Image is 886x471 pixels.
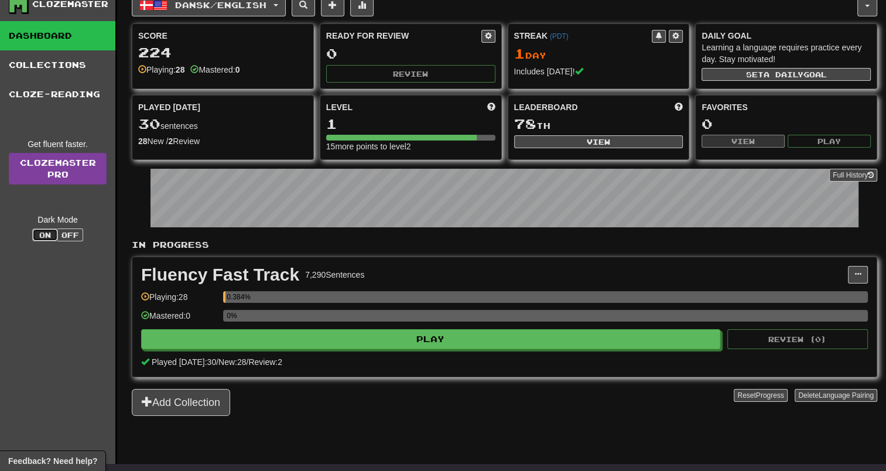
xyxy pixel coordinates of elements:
button: Review (0) [727,329,868,349]
div: sentences [138,117,307,132]
a: ClozemasterPro [9,153,107,185]
div: Get fluent faster. [9,138,107,150]
span: 78 [514,115,536,132]
div: 0 [326,46,495,61]
strong: 2 [168,136,173,146]
div: Ready for Review [326,30,481,42]
button: Off [57,228,83,241]
span: Score more points to level up [487,101,495,113]
span: Leaderboard [514,101,578,113]
span: Review: 2 [248,357,282,367]
div: Playing: [138,64,184,76]
span: 1 [514,45,525,62]
button: On [32,228,58,241]
span: Open feedback widget [8,455,97,467]
span: Level [326,101,353,113]
div: 15 more points to level 2 [326,141,495,152]
button: Full History [829,169,877,182]
span: Played [DATE] [138,101,200,113]
div: Mastered: 0 [141,310,217,329]
strong: 0 [235,65,240,74]
button: View [702,135,785,148]
span: This week in points, UTC [675,101,683,113]
button: Play [788,135,871,148]
div: Dark Mode [9,214,107,226]
span: New: 28 [218,357,246,367]
button: View [514,135,683,148]
span: Played [DATE]: 30 [152,357,216,367]
button: Seta dailygoal [702,68,871,81]
span: / [247,357,249,367]
div: Learning a language requires practice every day. Stay motivated! [702,42,871,65]
button: Play [141,329,720,349]
span: Language Pairing [819,391,874,400]
div: Fluency Fast Track [141,266,299,284]
div: 0 [702,117,871,131]
div: New / Review [138,135,307,147]
button: ResetProgress [734,389,787,402]
a: (PDT) [550,32,569,40]
button: Add Collection [132,389,230,416]
div: Playing: 28 [141,291,217,310]
span: 30 [138,115,160,132]
button: DeleteLanguage Pairing [795,389,877,402]
div: Score [138,30,307,42]
strong: 28 [176,65,185,74]
strong: 28 [138,136,148,146]
div: th [514,117,683,132]
div: 224 [138,45,307,60]
div: 1 [326,117,495,131]
button: Review [326,65,495,83]
span: / [216,357,218,367]
div: Daily Goal [702,30,871,42]
div: Day [514,46,683,62]
div: Streak [514,30,652,42]
div: Favorites [702,101,871,113]
div: 7,290 Sentences [305,269,364,281]
span: a daily [764,70,803,78]
div: Mastered: [190,64,240,76]
p: In Progress [132,239,877,251]
span: Progress [756,391,784,400]
div: Includes [DATE]! [514,66,683,77]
